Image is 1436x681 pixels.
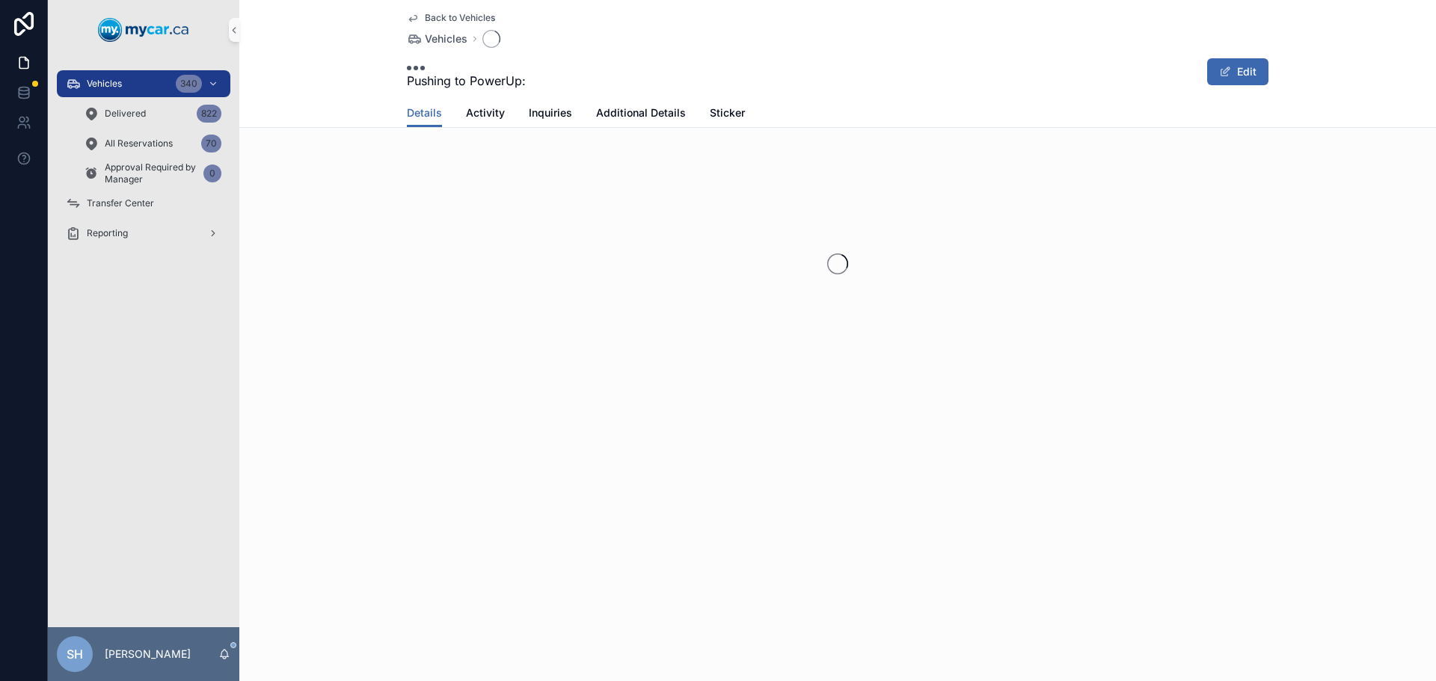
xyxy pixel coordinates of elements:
[105,138,173,150] span: All Reservations
[57,220,230,247] a: Reporting
[105,647,191,662] p: [PERSON_NAME]
[596,99,686,129] a: Additional Details
[201,135,221,152] div: 70
[197,105,221,123] div: 822
[75,100,230,127] a: Delivered822
[87,227,128,239] span: Reporting
[466,99,505,129] a: Activity
[407,99,442,128] a: Details
[105,108,146,120] span: Delivered
[407,105,442,120] span: Details
[67,645,83,663] span: SH
[529,105,572,120] span: Inquiries
[710,99,745,129] a: Sticker
[529,99,572,129] a: Inquiries
[87,78,122,90] span: Vehicles
[48,60,239,266] div: scrollable content
[710,105,745,120] span: Sticker
[75,160,230,187] a: Approval Required by Manager0
[1207,58,1268,85] button: Edit
[407,12,495,24] a: Back to Vehicles
[425,12,495,24] span: Back to Vehicles
[75,130,230,157] a: All Reservations70
[203,164,221,182] div: 0
[425,31,467,46] span: Vehicles
[176,75,202,93] div: 340
[407,72,526,90] span: Pushing to PowerUp:
[596,105,686,120] span: Additional Details
[57,190,230,217] a: Transfer Center
[407,31,467,46] a: Vehicles
[105,161,197,185] span: Approval Required by Manager
[87,197,154,209] span: Transfer Center
[466,105,505,120] span: Activity
[57,70,230,97] a: Vehicles340
[98,18,189,42] img: App logo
